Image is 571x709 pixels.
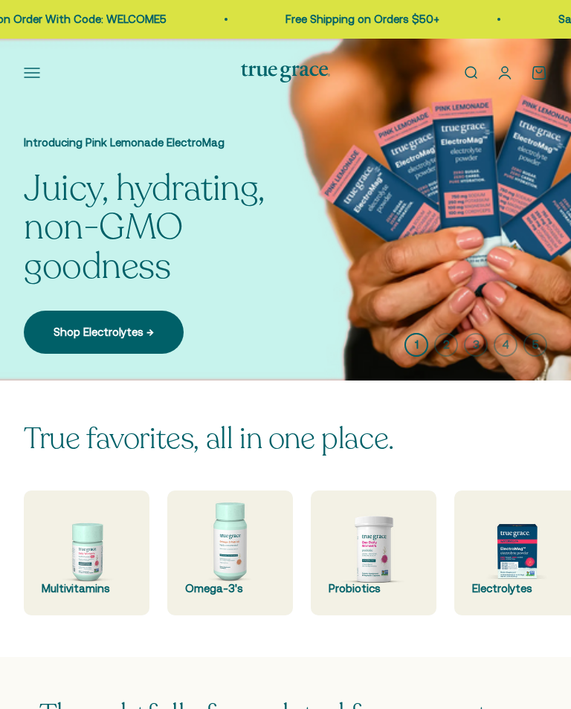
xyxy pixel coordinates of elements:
a: Omega-3's [167,491,293,616]
div: Probiotics [329,580,419,598]
a: Shop Electrolytes → [24,311,184,354]
p: Introducing Pink Lemonade ElectroMag [24,134,321,152]
button: 2 [434,333,458,357]
div: Omega-3's [185,580,275,598]
button: 3 [464,333,488,357]
button: 4 [494,333,517,357]
div: Multivitamins [42,580,132,598]
button: 5 [523,333,547,357]
a: Probiotics [311,491,436,616]
split-lines: Juicy, hydrating, non-GMO goodness [24,164,265,291]
a: Free Shipping on Orders $50+ [283,13,437,25]
div: Electrolytes [472,580,562,598]
a: Multivitamins [24,491,149,616]
split-lines: True favorites, all in one place. [24,418,394,459]
button: 1 [404,333,428,357]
